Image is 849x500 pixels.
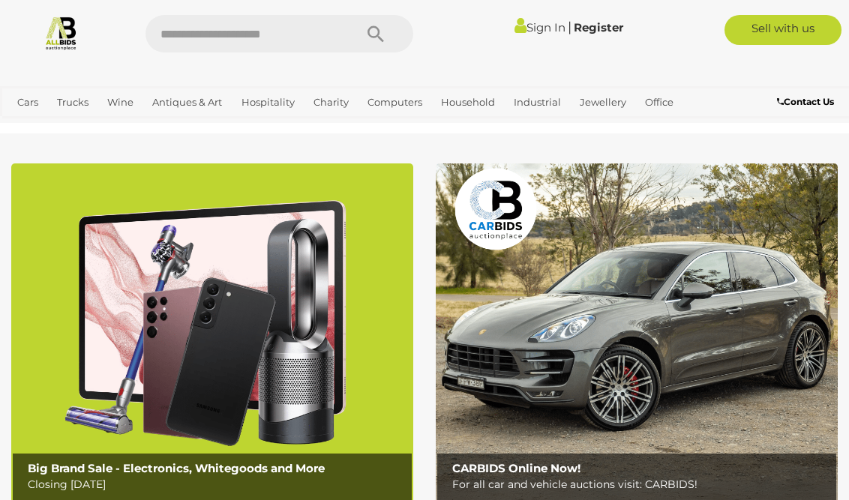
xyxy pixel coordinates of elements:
[574,90,632,115] a: Jewellery
[28,475,404,494] p: Closing [DATE]
[452,461,580,475] b: CARBIDS Online Now!
[574,20,623,34] a: Register
[51,90,94,115] a: Trucks
[61,115,179,139] a: [GEOGRAPHIC_DATA]
[724,15,841,45] a: Sell with us
[777,96,834,107] b: Contact Us
[639,90,679,115] a: Office
[452,475,829,494] p: For all car and vehicle auctions visit: CARBIDS!
[514,20,565,34] a: Sign In
[361,90,428,115] a: Computers
[28,461,325,475] b: Big Brand Sale - Electronics, Whitegoods and More
[101,90,139,115] a: Wine
[11,115,54,139] a: Sports
[235,90,301,115] a: Hospitality
[568,19,571,35] span: |
[338,15,413,52] button: Search
[508,90,567,115] a: Industrial
[435,90,501,115] a: Household
[11,90,44,115] a: Cars
[307,90,355,115] a: Charity
[146,90,228,115] a: Antiques & Art
[777,94,838,110] a: Contact Us
[43,15,79,50] img: Allbids.com.au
